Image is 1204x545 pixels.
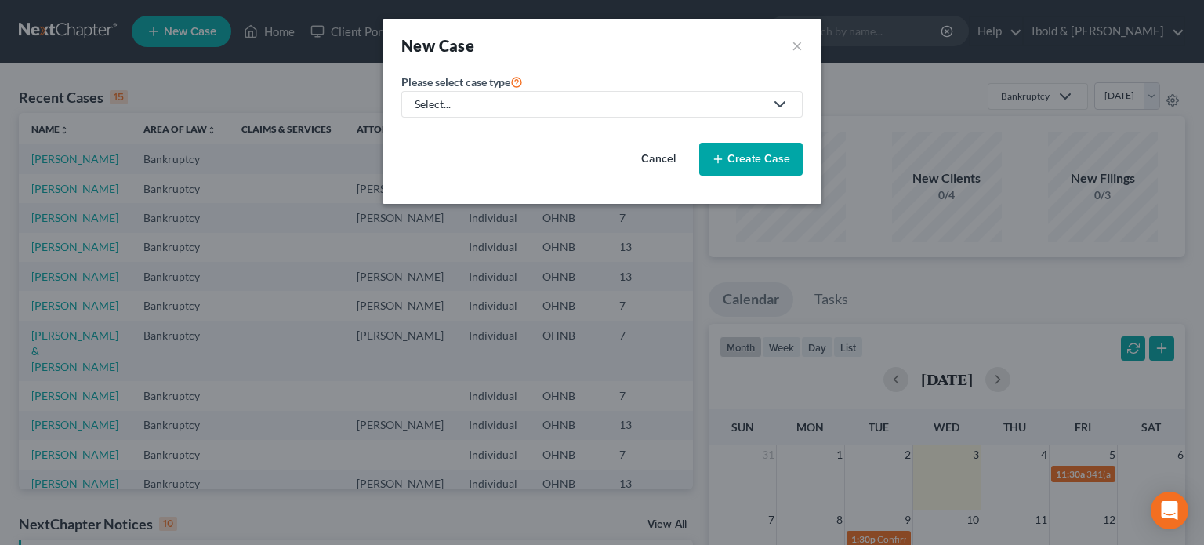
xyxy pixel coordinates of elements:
button: × [792,35,803,56]
span: Please select case type [401,75,510,89]
strong: New Case [401,36,474,55]
div: Select... [415,96,764,112]
button: Cancel [624,144,693,175]
div: Open Intercom Messenger [1151,492,1188,529]
button: Create Case [699,143,803,176]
